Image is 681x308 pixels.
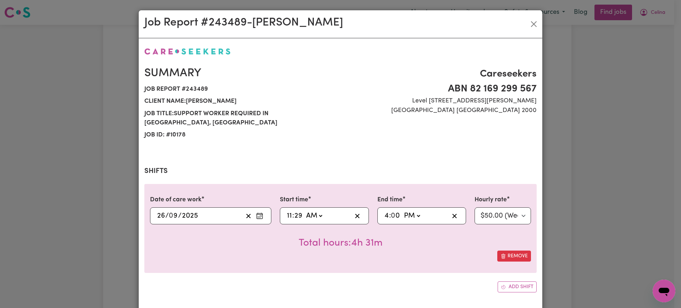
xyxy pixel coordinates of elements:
[182,211,198,221] input: ----
[144,167,537,175] h2: Shifts
[144,95,336,107] span: Client name: [PERSON_NAME]
[475,195,507,205] label: Hourly rate
[391,212,395,219] span: 0
[294,211,303,221] input: --
[287,211,292,221] input: --
[299,238,383,248] span: Total hours worked: 4 hours 31 minutes
[144,16,343,29] h2: Job Report # 243489 - [PERSON_NAME]
[254,211,265,221] button: Enter the date of care work
[144,67,336,80] h2: Summary
[144,108,336,129] span: Job title: Support Worker Required in [GEOGRAPHIC_DATA], [GEOGRAPHIC_DATA]
[165,212,169,220] span: /
[345,96,537,106] span: Level [STREET_ADDRESS][PERSON_NAME]
[498,281,537,292] button: Add another shift
[144,129,336,141] span: Job ID: # 10178
[497,251,531,262] button: Remove this shift
[389,212,391,220] span: :
[377,195,403,205] label: End time
[653,280,675,302] iframe: Button to launch messaging window
[178,212,182,220] span: /
[345,67,537,82] span: Careseekers
[144,48,231,55] img: Careseekers logo
[169,211,178,221] input: --
[169,212,173,219] span: 0
[157,211,165,221] input: --
[150,195,201,205] label: Date of care work
[345,106,537,115] span: [GEOGRAPHIC_DATA] [GEOGRAPHIC_DATA] 2000
[384,211,389,221] input: --
[280,195,308,205] label: Start time
[528,18,539,30] button: Close
[345,82,537,96] span: ABN 82 169 299 567
[391,211,400,221] input: --
[144,83,336,95] span: Job report # 243489
[292,212,294,220] span: :
[243,211,254,221] button: Clear date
